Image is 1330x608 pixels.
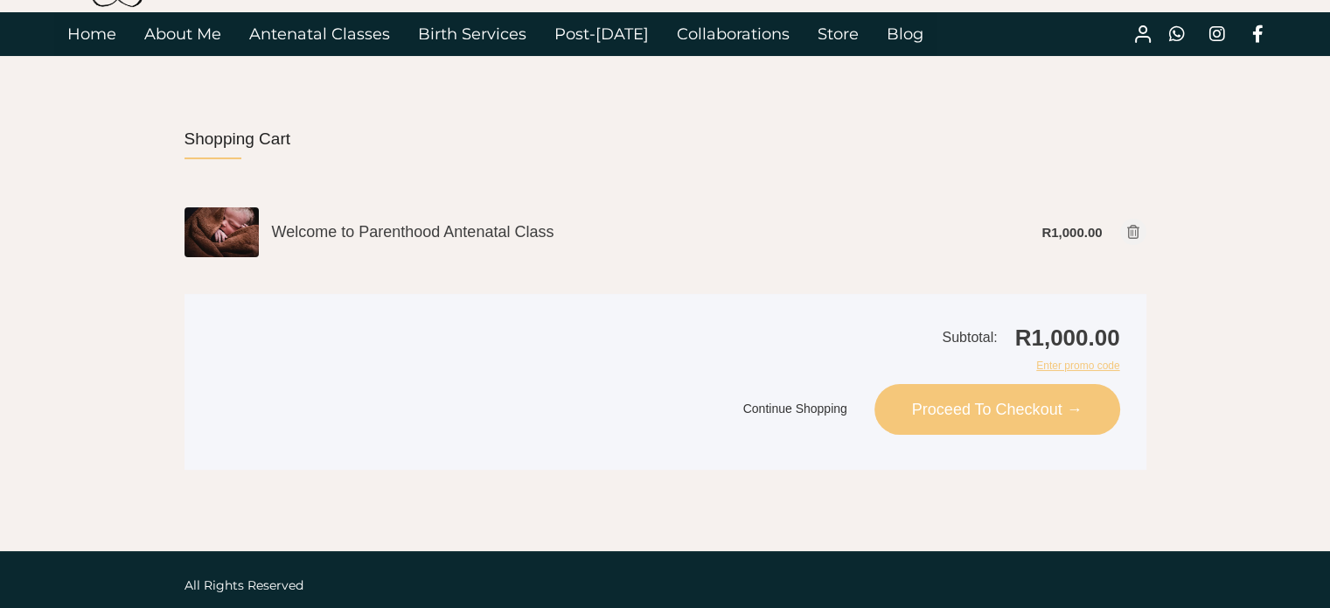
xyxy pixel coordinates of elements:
a: Antenatal Classes [235,12,404,56]
a: Collaborations [663,12,804,56]
a: Enter promo code [1036,360,1119,372]
a: Store [804,12,873,56]
a: Proceed To Checkout → [874,384,1120,435]
span: R1,000.00 [1015,325,1120,351]
a: Home [53,12,130,56]
span: R1,000.00 [1041,226,1119,239]
h3: Shopping Cart [185,130,1146,161]
a: Continue Shopping [725,384,866,433]
span: All Rights Reserved [185,577,303,593]
span: Subtotal: [942,325,997,351]
a: About Me [130,12,235,56]
a: Birth Services [404,12,540,56]
a: Post-[DATE] [540,12,663,56]
a: Welcome to Parenthood Antenatal Class [272,223,554,241]
a: Blog [873,12,937,56]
